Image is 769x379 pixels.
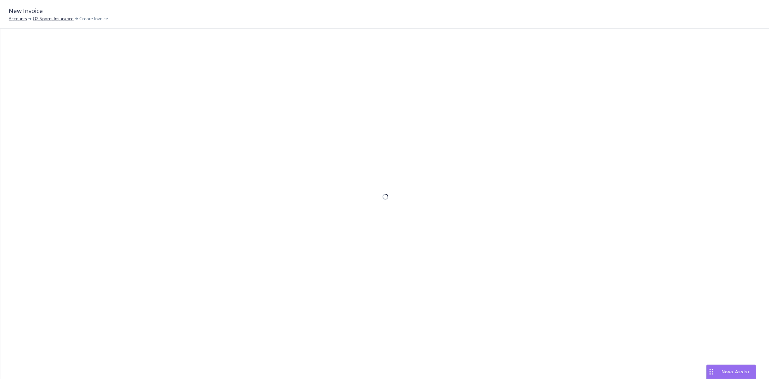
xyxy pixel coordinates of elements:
[707,365,716,379] div: Drag to move
[9,6,43,16] span: New Invoice
[706,365,756,379] button: Nova Assist
[721,369,750,375] span: Nova Assist
[79,16,108,22] span: Create Invoice
[33,16,74,22] a: O2 Sports Insurance
[9,16,27,22] a: Accounts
